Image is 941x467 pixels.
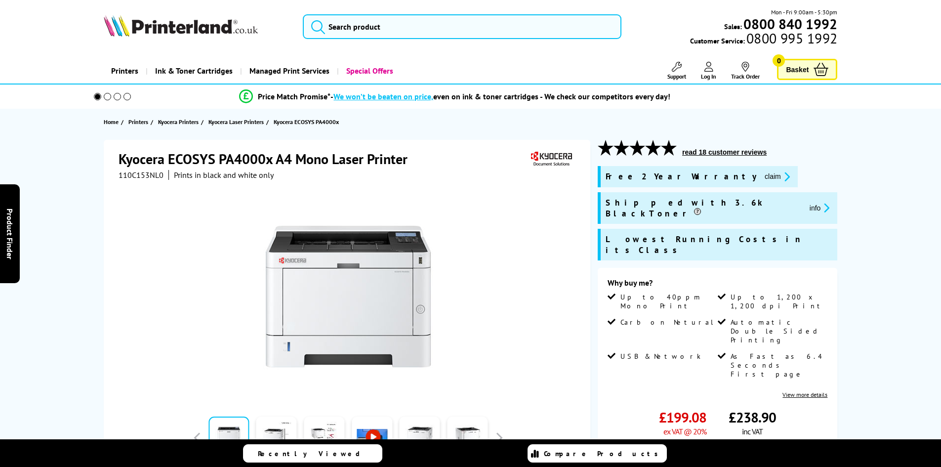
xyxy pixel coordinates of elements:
span: Compare Products [544,449,663,458]
h1: Kyocera ECOSYS PA4000x A4 Mono Laser Printer [119,150,417,168]
span: Log In [701,73,716,80]
a: Track Order [731,62,760,80]
span: Kyocera Printers [158,117,199,127]
button: read 18 customer reviews [679,148,770,157]
a: Printerland Logo [104,15,291,39]
a: 0800 840 1992 [742,19,837,29]
span: 110C153NL0 [119,170,164,180]
a: Compare Products [528,444,667,463]
a: Basket 0 [777,59,837,80]
span: We won’t be beaten on price, [333,91,433,101]
span: Recently Viewed [258,449,370,458]
img: Kyocera ECOSYS PA4000x [251,200,445,393]
span: Sales: [724,22,742,31]
a: Log In [701,62,716,80]
span: Support [667,73,686,80]
span: ex VAT @ 20% [663,426,706,436]
button: promo-description [762,171,793,182]
span: Printers [128,117,148,127]
a: Kyocera Printers [158,117,201,127]
span: Kyocera Laser Printers [208,117,264,127]
span: Automatic Double Sided Printing [731,318,825,344]
span: £238.90 [729,408,776,426]
span: Customer Service: [690,34,837,45]
span: Up to 40ppm Mono Print [620,293,715,310]
i: Prints in black and white only [174,170,274,180]
li: modal_Promise [81,88,830,105]
span: Ink & Toner Cartridges [155,58,233,84]
span: 0800 995 1992 [745,34,837,43]
input: Search product [303,14,621,39]
span: Home [104,117,119,127]
span: Mon - Fri 9:00am - 5:30pm [771,7,837,17]
img: Kyocera [529,150,574,168]
a: Managed Print Services [240,58,337,84]
span: Basket [786,63,809,76]
span: USB & Network [620,352,701,361]
span: inc VAT [742,426,763,436]
a: Home [104,117,121,127]
div: Why buy me? [608,278,827,293]
span: Lowest Running Costs in its Class [606,234,832,255]
button: promo-description [807,202,833,213]
span: 0 [773,54,785,67]
span: Price Match Promise* [258,91,330,101]
a: Support [667,62,686,80]
span: Carbon Netural [620,318,714,327]
img: Printerland Logo [104,15,258,37]
div: - even on ink & toner cartridges - We check our competitors every day! [330,91,670,101]
a: Printers [128,117,151,127]
span: £199.08 [659,408,706,426]
span: Kyocera ECOSYS PA4000x [274,118,339,126]
a: Printers [104,58,146,84]
span: Product Finder [5,208,15,259]
a: Special Offers [337,58,401,84]
span: Free 2 Year Warranty [606,171,757,182]
span: Shipped with 3.6k Black Toner [606,197,802,219]
a: View more details [782,391,827,398]
a: Ink & Toner Cartridges [146,58,240,84]
b: 0800 840 1992 [743,15,837,33]
a: Recently Viewed [243,444,382,463]
span: Up to 1,200 x 1,200 dpi Print [731,293,825,310]
span: As Fast as 6.4 Seconds First page [731,352,825,379]
a: Kyocera Laser Printers [208,117,266,127]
